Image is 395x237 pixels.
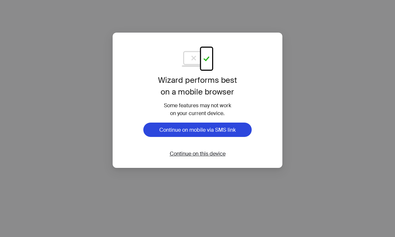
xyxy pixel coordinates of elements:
button: Continue on mobile via SMS link [143,123,252,137]
div: Some features may not work on your current device. [138,102,257,117]
button: Continue on this device [165,150,231,157]
span: Continue on mobile via SMS link [159,126,236,133]
span: Continue on this device [170,150,226,157]
h1: Wizard performs best on a mobile browser [138,74,257,98]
